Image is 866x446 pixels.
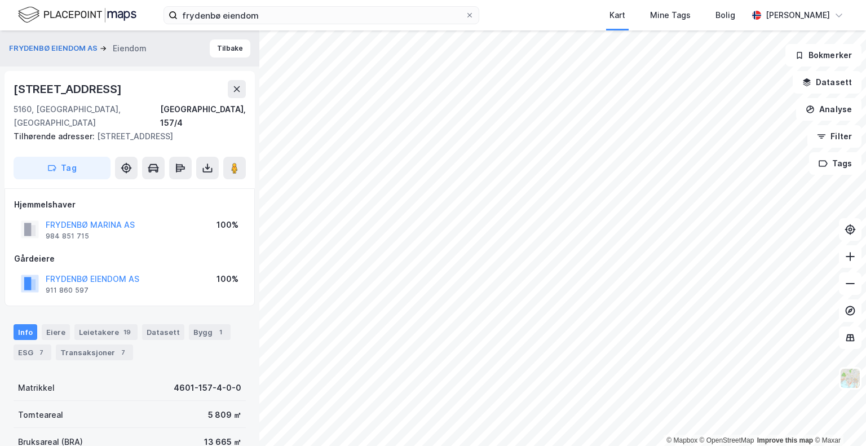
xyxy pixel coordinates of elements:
[216,272,238,286] div: 100%
[14,131,97,141] span: Tilhørende adresser:
[121,326,133,338] div: 19
[142,324,184,340] div: Datasett
[14,80,124,98] div: [STREET_ADDRESS]
[215,326,226,338] div: 1
[14,198,245,211] div: Hjemmelshaver
[809,152,861,175] button: Tags
[785,44,861,67] button: Bokmerker
[113,42,147,55] div: Eiendom
[18,5,136,25] img: logo.f888ab2527a4732fd821a326f86c7f29.svg
[208,408,241,422] div: 5 809 ㎡
[178,7,465,24] input: Søk på adresse, matrikkel, gårdeiere, leietakere eller personer
[160,103,246,130] div: [GEOGRAPHIC_DATA], 157/4
[46,232,89,241] div: 984 851 715
[216,218,238,232] div: 100%
[42,324,70,340] div: Eiere
[666,436,697,444] a: Mapbox
[9,43,100,54] button: FRYDENBØ EIENDOM AS
[46,286,89,295] div: 911 860 597
[715,8,735,22] div: Bolig
[14,130,237,143] div: [STREET_ADDRESS]
[18,381,55,395] div: Matrikkel
[757,436,813,444] a: Improve this map
[74,324,138,340] div: Leietakere
[174,381,241,395] div: 4601-157-4-0-0
[14,103,160,130] div: 5160, [GEOGRAPHIC_DATA], [GEOGRAPHIC_DATA]
[14,324,37,340] div: Info
[807,125,861,148] button: Filter
[14,157,111,179] button: Tag
[840,368,861,389] img: Z
[14,345,51,360] div: ESG
[36,347,47,358] div: 7
[117,347,129,358] div: 7
[609,8,625,22] div: Kart
[14,252,245,266] div: Gårdeiere
[810,392,866,446] iframe: Chat Widget
[210,39,250,58] button: Tilbake
[189,324,231,340] div: Bygg
[700,436,754,444] a: OpenStreetMap
[56,345,133,360] div: Transaksjoner
[766,8,830,22] div: [PERSON_NAME]
[18,408,63,422] div: Tomteareal
[793,71,861,94] button: Datasett
[650,8,691,22] div: Mine Tags
[796,98,861,121] button: Analyse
